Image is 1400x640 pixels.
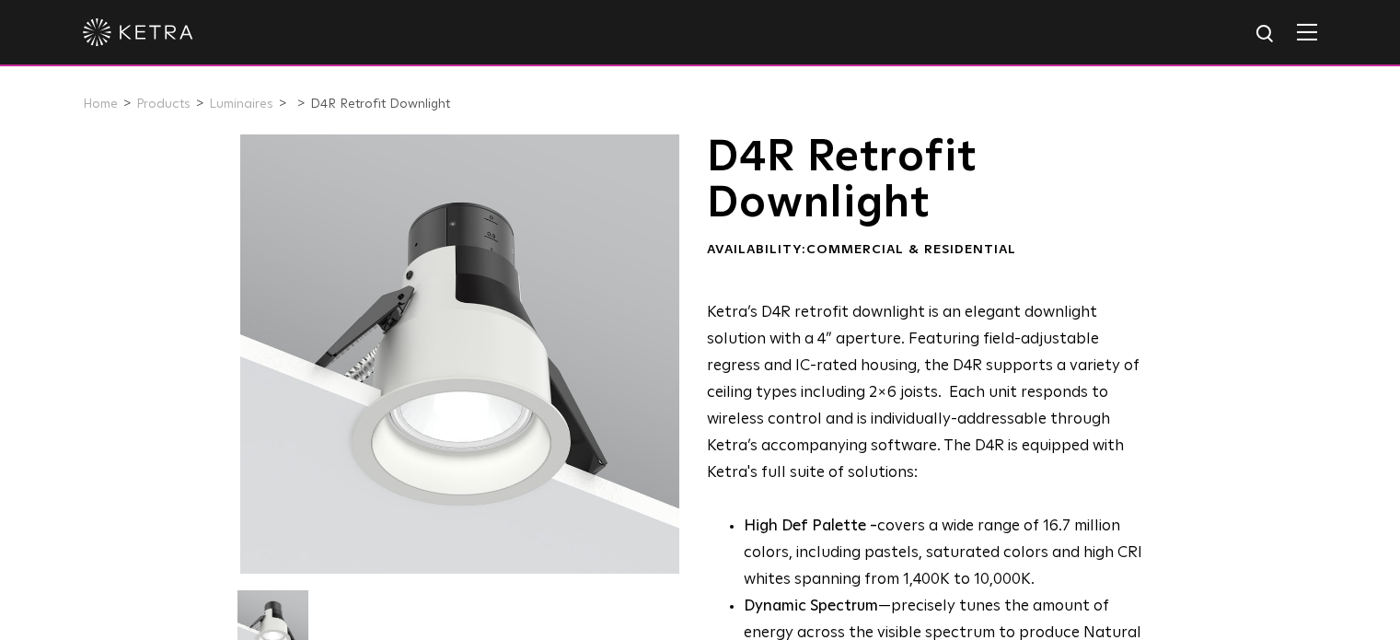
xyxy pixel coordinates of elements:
[83,18,193,46] img: ketra-logo-2019-white
[1255,23,1278,46] img: search icon
[744,599,878,614] strong: Dynamic Spectrum
[806,243,1016,256] span: Commercial & Residential
[1297,23,1317,41] img: Hamburger%20Nav.svg
[136,98,191,111] a: Products
[310,98,450,111] a: D4R Retrofit Downlight
[744,514,1155,594] p: covers a wide range of 16.7 million colors, including pastels, saturated colors and high CRI whit...
[707,241,1155,260] div: Availability:
[707,300,1155,486] p: Ketra’s D4R retrofit downlight is an elegant downlight solution with a 4” aperture. Featuring fie...
[209,98,273,111] a: Luminaires
[83,98,118,111] a: Home
[744,518,877,534] strong: High Def Palette -
[707,134,1155,227] h1: D4R Retrofit Downlight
